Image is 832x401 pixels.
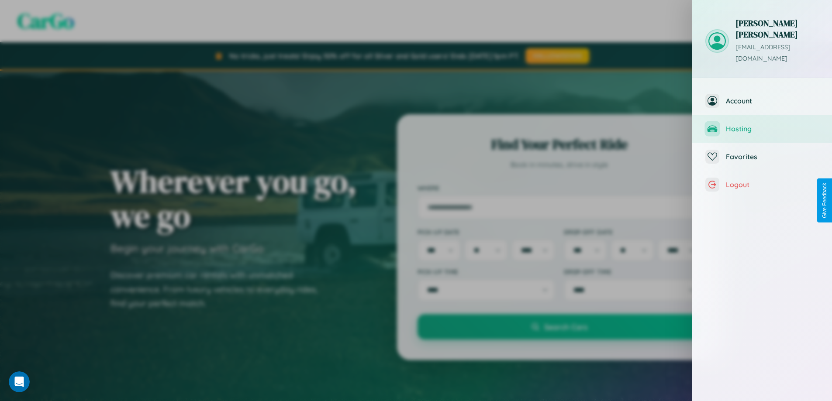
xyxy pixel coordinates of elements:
[692,143,832,171] button: Favorites
[692,115,832,143] button: Hosting
[726,180,819,189] span: Logout
[726,124,819,133] span: Hosting
[726,152,819,161] span: Favorites
[692,87,832,115] button: Account
[726,96,819,105] span: Account
[735,17,819,40] h3: [PERSON_NAME] [PERSON_NAME]
[9,371,30,392] iframe: Intercom live chat
[822,183,828,218] div: Give Feedback
[692,171,832,199] button: Logout
[735,42,819,65] p: [EMAIL_ADDRESS][DOMAIN_NAME]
